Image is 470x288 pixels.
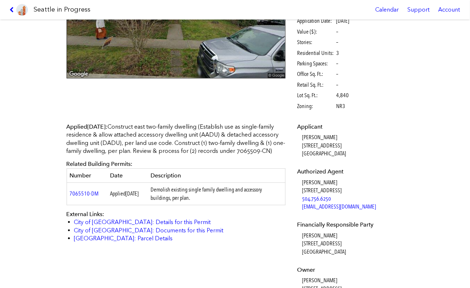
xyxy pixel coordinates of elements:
span: – [336,28,338,36]
dt: Authorized Agent [297,168,402,176]
span: [DATE] [336,17,349,24]
td: Demolish existing single family dwelling and accessory buildings, per plan. [148,183,285,205]
img: favicon-96x96.png [16,4,28,16]
span: 3 [336,49,339,57]
a: [EMAIL_ADDRESS][DOMAIN_NAME] [302,203,376,210]
span: [DATE] [88,123,106,130]
span: NR3 [336,102,345,110]
span: [DATE] [126,190,139,197]
span: Application Date: [297,17,335,25]
span: 4,840 [336,91,349,99]
span: Value ($): [297,28,335,36]
span: Office Sq. Ft.: [297,70,335,78]
dd: [PERSON_NAME] [STREET_ADDRESS] [GEOGRAPHIC_DATA] [302,232,402,256]
a: 504.756.6250 [302,195,331,202]
dt: Financially Responsible Party [297,221,402,229]
a: 7065510-DM [70,190,99,197]
a: City of [GEOGRAPHIC_DATA]: Details for this Permit [74,219,211,225]
span: Zoning: [297,102,335,110]
span: Residential Units: [297,49,335,57]
span: External Links: [67,211,105,218]
p: Construct east two-family dwelling (Establish use as single-family residence & allow attached acc... [67,123,286,155]
dd: [PERSON_NAME] [STREET_ADDRESS] [302,179,402,211]
span: – [336,60,338,68]
th: Description [148,168,285,182]
span: Stories: [297,38,335,46]
th: Number [67,168,107,182]
span: – [336,38,338,46]
dd: [PERSON_NAME] [STREET_ADDRESS] [GEOGRAPHIC_DATA] [302,133,402,158]
span: Applied : [67,123,108,130]
th: Date [107,168,148,182]
span: Lot Sq. Ft.: [297,91,335,99]
span: – [336,70,338,78]
h1: Seattle in Progress [34,5,90,14]
span: Parking Spaces: [297,60,335,68]
span: – [336,81,338,89]
a: City of [GEOGRAPHIC_DATA]: Documents for this Permit [74,227,224,234]
dt: Owner [297,266,402,274]
span: Retail Sq. Ft.: [297,81,335,89]
dt: Applicant [297,123,402,131]
a: [GEOGRAPHIC_DATA]: Parcel Details [74,235,173,242]
td: Applied [107,183,148,205]
span: Related Building Permits: [67,160,133,167]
